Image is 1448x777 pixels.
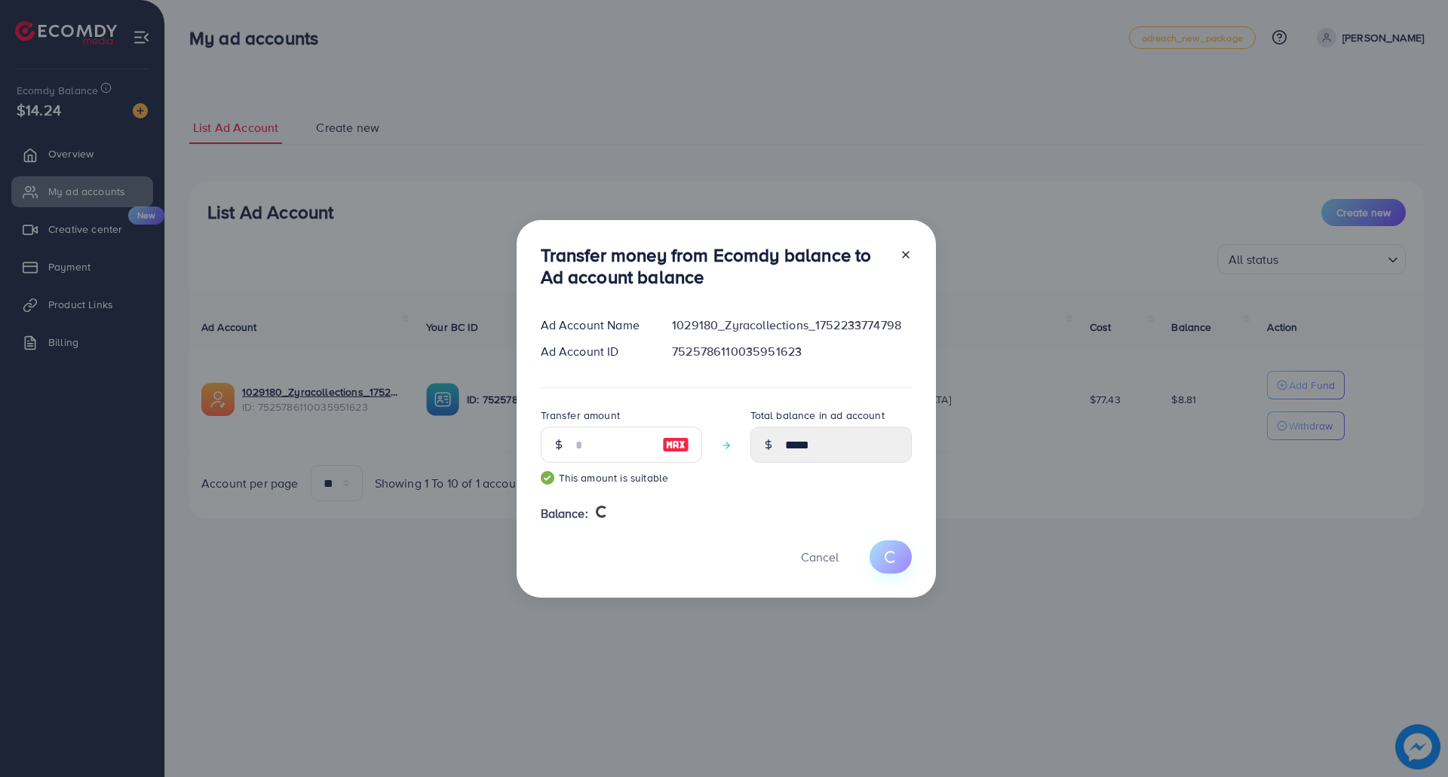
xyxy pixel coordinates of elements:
h3: Transfer money from Ecomdy balance to Ad account balance [541,244,888,288]
div: Ad Account Name [529,317,661,334]
span: Balance: [541,505,588,522]
div: 1029180_Zyracollections_1752233774798 [660,317,923,334]
label: Transfer amount [541,408,620,423]
div: 7525786110035951623 [660,343,923,360]
small: This amount is suitable [541,470,702,485]
img: image [662,436,689,454]
label: Total balance in ad account [750,408,885,423]
span: Cancel [801,549,839,565]
img: guide [541,471,554,485]
button: Cancel [782,540,857,573]
div: Ad Account ID [529,343,661,360]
